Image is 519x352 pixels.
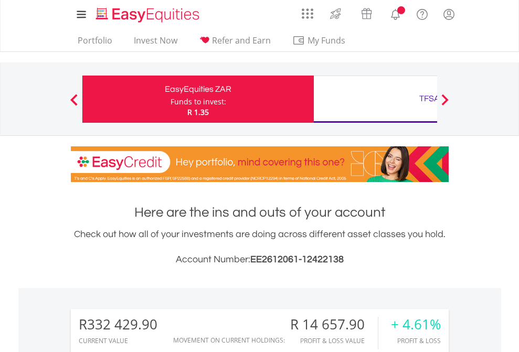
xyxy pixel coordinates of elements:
a: Vouchers [351,3,382,22]
img: EasyEquities_Logo.png [94,6,204,24]
div: EasyEquities ZAR [89,82,308,97]
a: Refer and Earn [195,35,275,51]
div: Funds to invest: [171,97,226,107]
div: Movement on Current Holdings: [173,337,285,344]
button: Next [435,99,456,110]
span: EE2612061-12422138 [250,254,344,264]
a: Home page [92,3,204,24]
button: Previous [63,99,84,110]
img: EasyCredit Promotion Banner [71,146,449,182]
h3: Account Number: [71,252,449,267]
span: My Funds [292,34,361,47]
img: thrive-v2.svg [327,5,344,22]
div: + 4.61% [391,317,441,332]
img: grid-menu-icon.svg [302,8,313,19]
div: R332 429.90 [79,317,157,332]
span: R 1.35 [187,107,209,117]
div: Profit & Loss Value [290,337,378,344]
h1: Here are the ins and outs of your account [71,203,449,222]
img: vouchers-v2.svg [358,5,375,22]
a: Portfolio [73,35,116,51]
a: Notifications [382,3,409,24]
div: Check out how all of your investments are doing across different asset classes you hold. [71,227,449,267]
a: Invest Now [130,35,182,51]
div: Profit & Loss [391,337,441,344]
span: Refer and Earn [212,35,271,46]
a: My Profile [436,3,462,26]
div: R 14 657.90 [290,317,378,332]
a: FAQ's and Support [409,3,436,24]
div: CURRENT VALUE [79,337,157,344]
a: AppsGrid [295,3,320,19]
